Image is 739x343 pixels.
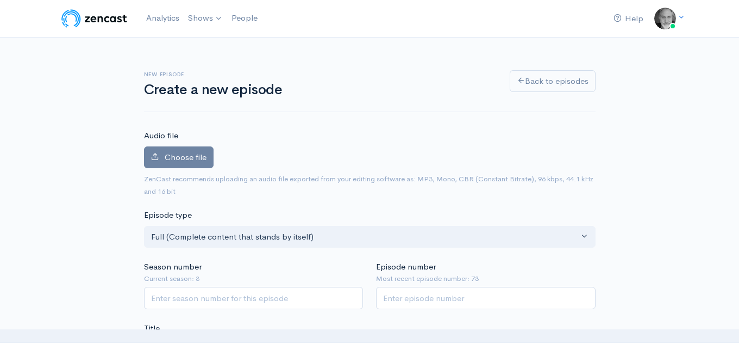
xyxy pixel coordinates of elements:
[144,287,364,309] input: Enter season number for this episode
[165,152,206,162] span: Choose file
[654,8,676,29] img: ...
[142,7,184,30] a: Analytics
[144,71,497,77] h6: New episode
[376,273,596,284] small: Most recent episode number: 73
[376,287,596,309] input: Enter episode number
[144,130,178,142] label: Audio file
[151,231,579,243] div: Full (Complete content that stands by itself)
[144,226,596,248] button: Full (Complete content that stands by itself)
[609,7,648,30] a: Help
[184,7,227,30] a: Shows
[144,261,202,273] label: Season number
[510,70,596,93] a: Back to episodes
[227,7,262,30] a: People
[144,174,593,196] small: ZenCast recommends uploading an audio file exported from your editing software as: MP3, Mono, CBR...
[60,8,129,29] img: ZenCast Logo
[144,209,192,222] label: Episode type
[144,322,160,335] label: Title
[144,273,364,284] small: Current season: 3
[144,82,497,98] h1: Create a new episode
[376,261,436,273] label: Episode number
